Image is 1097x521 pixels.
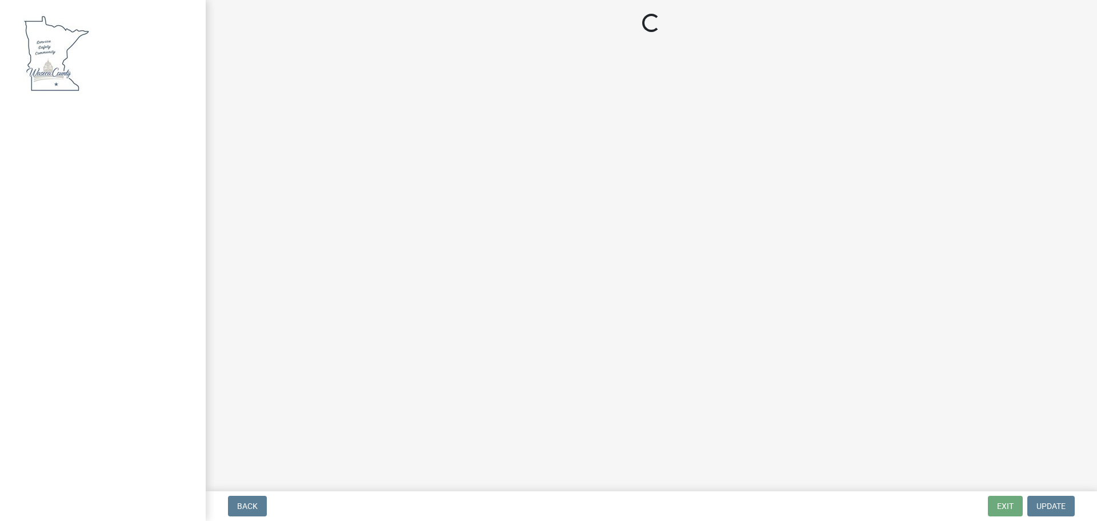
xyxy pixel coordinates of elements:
img: Waseca County, Minnesota [23,12,90,94]
button: Update [1027,496,1075,516]
button: Back [228,496,267,516]
span: Back [237,502,258,511]
span: Update [1036,502,1066,511]
button: Exit [988,496,1023,516]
